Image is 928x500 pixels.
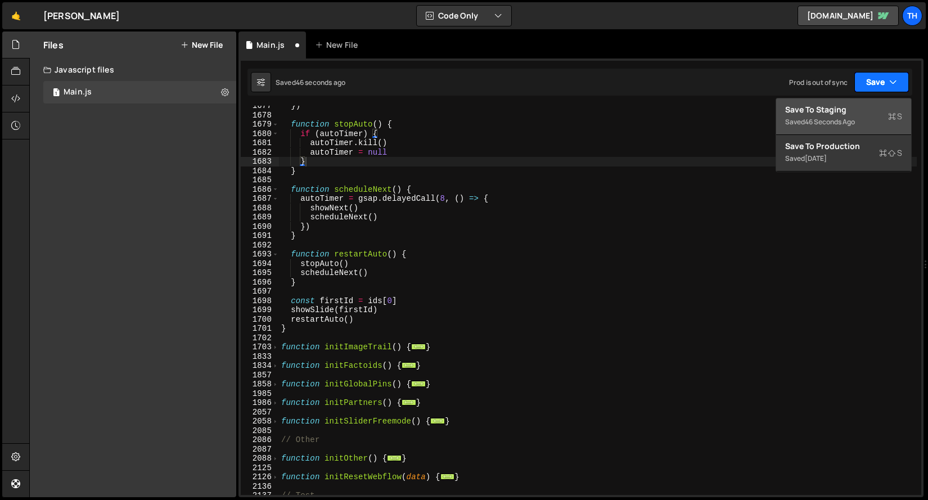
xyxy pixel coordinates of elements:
span: ... [411,344,426,350]
div: 1687 [241,194,279,204]
div: 2085 [241,426,279,436]
div: 1690 [241,222,279,232]
div: Save to Production [785,141,902,152]
div: Javascript files [30,58,236,81]
div: 1681 [241,138,279,148]
div: 1695 [241,268,279,278]
div: [PERSON_NAME] [43,9,120,22]
div: Saved [785,152,902,165]
div: 1688 [241,204,279,213]
span: ... [402,399,416,406]
a: 🤙 [2,2,30,29]
button: Save to StagingS Saved46 seconds ago [776,98,911,135]
div: 1686 [241,185,279,195]
div: Saved [276,78,345,87]
div: 1679 [241,120,279,129]
div: 1692 [241,241,279,250]
div: Prod is out of sync [789,78,848,87]
div: 1702 [241,334,279,343]
div: 1858 [241,380,279,389]
div: 1986 [241,398,279,408]
div: 2086 [241,435,279,445]
div: 46 seconds ago [805,117,855,127]
div: 2058 [241,417,279,426]
button: Save to ProductionS Saved[DATE] [776,135,911,172]
div: 16840/46037.js [43,81,236,103]
div: 1985 [241,389,279,399]
span: S [888,111,902,122]
h2: Files [43,39,64,51]
div: 2057 [241,408,279,417]
div: New File [315,39,362,51]
a: Th [902,6,922,26]
div: 1689 [241,213,279,222]
div: 1696 [241,278,279,287]
span: ... [411,381,426,387]
a: [DOMAIN_NAME] [798,6,899,26]
button: New File [181,40,223,49]
div: 1694 [241,259,279,269]
div: 1682 [241,148,279,157]
div: 1699 [241,305,279,315]
button: Code Only [417,6,511,26]
button: Save [854,72,909,92]
div: 2126 [241,472,279,482]
div: 2125 [241,463,279,473]
div: 1700 [241,315,279,325]
span: ... [387,455,402,461]
div: 2136 [241,482,279,492]
span: 1 [53,89,60,98]
div: 1685 [241,175,279,185]
div: 1683 [241,157,279,166]
span: ... [440,474,455,480]
span: ... [402,362,416,368]
div: Save to Staging [785,104,902,115]
div: 1701 [241,324,279,334]
div: 2088 [241,454,279,463]
div: 1698 [241,296,279,306]
div: [DATE] [805,154,827,163]
div: 46 seconds ago [296,78,345,87]
div: 1693 [241,250,279,259]
div: 1678 [241,111,279,120]
div: 1833 [241,352,279,362]
div: 1677 [241,101,279,111]
div: 1857 [241,371,279,380]
div: 1691 [241,231,279,241]
div: 1684 [241,166,279,176]
div: Main.js [64,87,92,97]
span: ... [430,418,445,424]
span: S [879,147,902,159]
div: Main.js [256,39,285,51]
div: 1697 [241,287,279,296]
div: 2087 [241,445,279,454]
div: Saved [785,115,902,129]
div: 1703 [241,343,279,352]
div: 1680 [241,129,279,139]
div: 1834 [241,361,279,371]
